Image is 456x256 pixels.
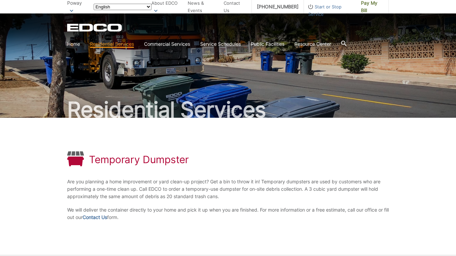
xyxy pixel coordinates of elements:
a: Public Facilities [251,40,284,48]
p: We will deliver the container directly to your home and pick it up when you are finished. For mor... [67,206,389,221]
h2: Residential Services [67,99,389,120]
a: Home [67,40,80,48]
a: Residential Services [90,40,134,48]
a: Contact Us [83,214,107,221]
a: Resource Center [294,40,331,48]
select: Select a language [94,4,151,10]
a: EDCD logo. Return to the homepage. [67,24,123,32]
a: Commercial Services [144,40,190,48]
h1: Temporary Dumpster [89,153,189,166]
p: Are you planning a home improvement or yard clean-up project? Get a bin to throw it in! Temporary... [67,178,389,200]
a: Service Schedules [200,40,241,48]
